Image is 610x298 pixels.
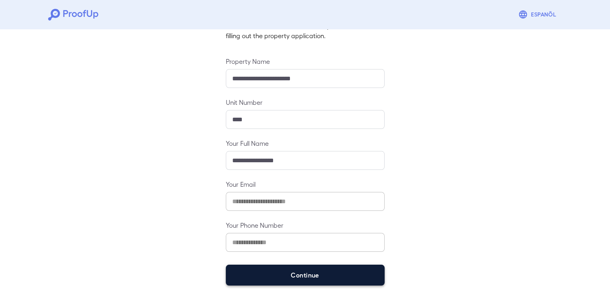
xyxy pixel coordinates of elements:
[226,180,385,189] label: Your Email
[226,57,385,66] label: Property Name
[226,139,385,148] label: Your Full Name
[226,220,385,230] label: Your Phone Number
[226,265,385,286] button: Continue
[226,98,385,107] label: Unit Number
[515,6,562,22] button: Espanõl
[226,21,385,41] p: Please enter the same information you used when filling out the property application.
